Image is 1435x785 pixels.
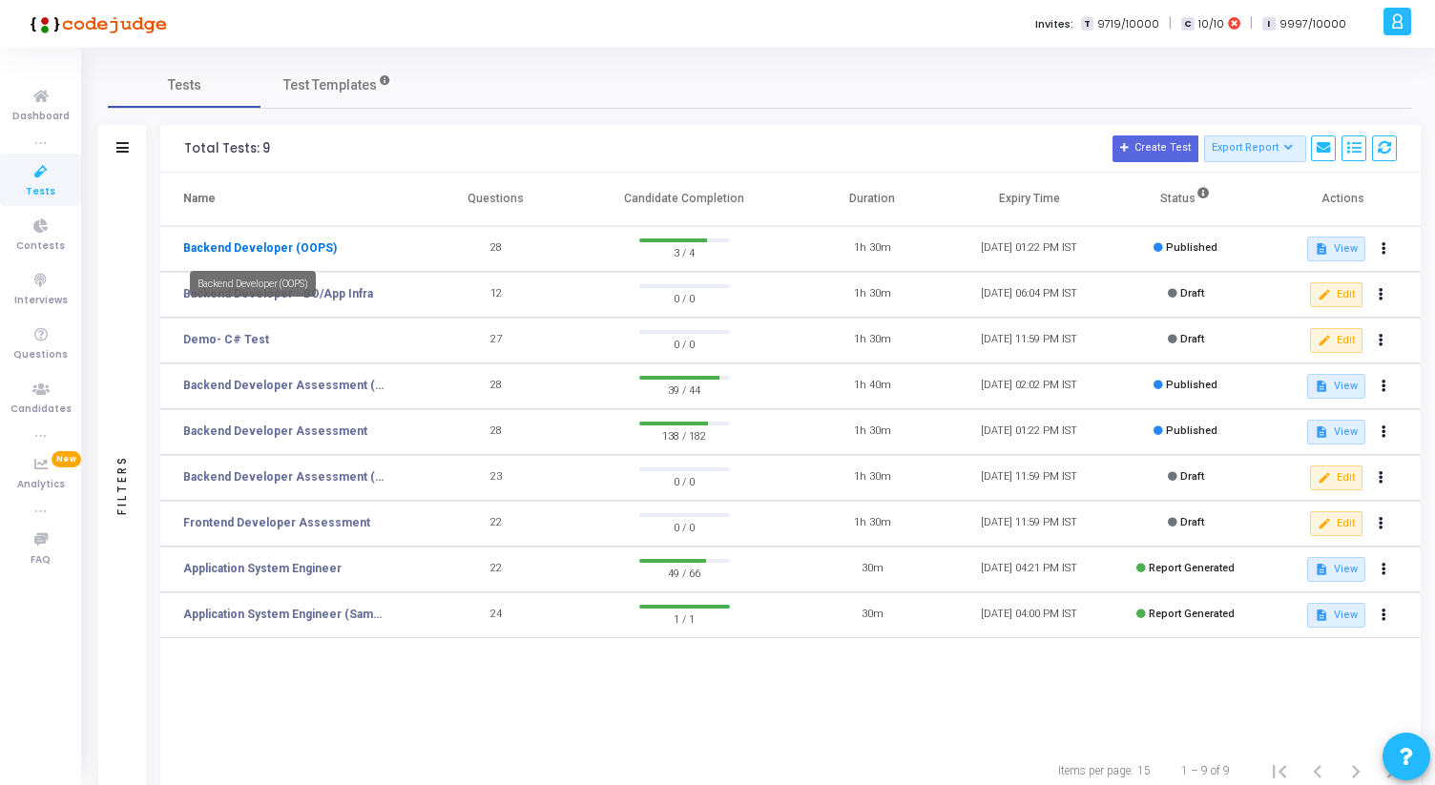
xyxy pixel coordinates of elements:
td: 1h 30m [794,409,950,455]
span: Published [1166,241,1217,254]
span: 3 / 4 [639,242,730,261]
td: [DATE] 02:02 PM IST [950,363,1107,409]
mat-icon: edit [1318,471,1331,485]
td: [DATE] 11:59 PM IST [950,501,1107,547]
td: 1h 30m [794,501,950,547]
button: Edit [1310,328,1362,353]
mat-icon: edit [1318,334,1331,347]
button: View [1307,420,1365,444]
td: 22 [418,547,574,592]
button: View [1307,603,1365,628]
div: Items per page: [1058,762,1133,779]
mat-icon: description [1315,242,1328,256]
button: Edit [1310,465,1362,490]
th: Status [1108,173,1264,226]
mat-icon: description [1315,380,1328,393]
span: 10/10 [1198,16,1224,32]
span: 0 / 0 [639,334,730,353]
td: 30m [794,547,950,592]
mat-icon: description [1315,425,1328,439]
div: Filters [114,380,131,589]
a: Backend Developer Assessment (C# & .Net) [183,377,388,394]
td: [DATE] 01:22 PM IST [950,226,1107,272]
td: 1h 30m [794,226,950,272]
label: Invites: [1035,16,1073,32]
td: 1h 40m [794,363,950,409]
td: 1h 30m [794,318,950,363]
mat-icon: edit [1318,517,1331,530]
a: Demo- C# Test [183,331,269,348]
a: Frontend Developer Assessment [183,514,370,531]
span: Tests [168,75,201,95]
a: Backend Developer Assessment (C# & .Net) [183,468,388,485]
td: [DATE] 11:59 PM IST [950,455,1107,501]
a: Application System Engineer [183,560,342,577]
a: Application System Engineer (Sample Test) [183,606,388,623]
div: Total Tests: 9 [184,141,270,156]
td: 28 [418,226,574,272]
th: Actions [1264,173,1421,226]
span: 9719/10000 [1097,16,1159,32]
span: C [1181,17,1194,31]
th: Name [160,173,418,226]
td: 28 [418,363,574,409]
img: logo [24,5,167,43]
span: 1 / 1 [639,609,730,628]
span: New [52,451,81,467]
span: Dashboard [12,109,70,125]
span: Tests [26,184,55,200]
div: 1 – 9 of 9 [1181,762,1230,779]
td: 28 [418,409,574,455]
button: View [1307,557,1365,582]
td: [DATE] 06:04 PM IST [950,272,1107,318]
td: 12 [418,272,574,318]
td: 1h 30m [794,272,950,318]
th: Questions [418,173,574,226]
span: Draft [1180,287,1204,300]
span: Analytics [17,477,65,493]
td: [DATE] 04:00 PM IST [950,592,1107,638]
span: FAQ [31,552,51,568]
button: Edit [1310,282,1362,307]
span: 0 / 0 [639,517,730,536]
td: [DATE] 01:22 PM IST [950,409,1107,455]
span: Draft [1180,470,1204,483]
button: View [1307,237,1365,261]
td: 30m [794,592,950,638]
span: Report Generated [1149,608,1235,620]
mat-icon: edit [1318,288,1331,301]
span: 39 / 44 [639,380,730,399]
span: Draft [1180,516,1204,528]
span: Contests [16,238,65,255]
td: 23 [418,455,574,501]
span: Interviews [14,293,68,309]
button: View [1307,374,1365,399]
span: I [1262,17,1275,31]
th: Candidate Completion [574,173,794,226]
div: Backend Developer (OOPS) [190,271,316,297]
span: Draft [1180,333,1204,345]
th: Expiry Time [950,173,1107,226]
button: Edit [1310,511,1362,536]
div: 15 [1137,762,1151,779]
button: Create Test [1113,135,1198,162]
span: Published [1166,424,1217,437]
span: 138 / 182 [639,425,730,444]
button: Export Report [1204,135,1306,162]
span: 0 / 0 [639,471,730,490]
span: 49 / 66 [639,563,730,582]
th: Duration [794,173,950,226]
td: 24 [418,592,574,638]
span: 9997/10000 [1279,16,1346,32]
span: | [1169,13,1172,33]
mat-icon: description [1315,609,1328,622]
mat-icon: description [1315,563,1328,576]
a: Backend Developer Assessment [183,423,367,440]
span: Questions [13,347,68,363]
span: | [1250,13,1253,33]
a: Backend Developer (OOPS) [183,239,337,257]
td: 27 [418,318,574,363]
span: Published [1166,379,1217,391]
span: Report Generated [1149,562,1235,574]
td: [DATE] 04:21 PM IST [950,547,1107,592]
